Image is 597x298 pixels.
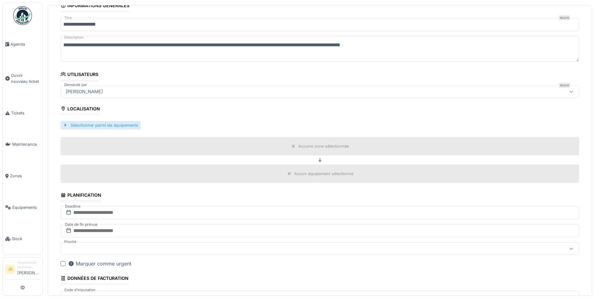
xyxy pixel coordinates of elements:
[3,223,42,255] a: Stock
[294,171,353,177] div: Aucun équipement sélectionné
[63,88,105,95] div: [PERSON_NAME]
[298,143,349,149] div: Aucune zone sélectionnée
[64,221,98,228] label: Date de fin prévue
[559,83,570,88] div: Requis
[3,60,42,98] a: Ouvrir nouveau ticket
[60,104,100,115] div: Localisation
[60,70,98,80] div: Utilisateurs
[3,192,42,223] a: Équipements
[5,265,15,274] li: JB
[60,121,141,129] div: Sélectionner parmi les équipements
[10,41,40,47] span: Agenda
[63,287,97,293] label: Code d'imputation
[3,129,42,160] a: Maintenance
[10,173,40,179] span: Zones
[60,190,101,201] div: Planification
[559,15,570,20] div: Requis
[12,205,40,210] span: Équipements
[17,260,40,270] div: Responsable technicien
[63,33,85,41] label: Description
[3,97,42,129] a: Tickets
[12,236,40,242] span: Stock
[60,1,129,12] div: Informations générales
[60,274,128,284] div: Données de facturation
[3,28,42,60] a: Agenda
[12,141,40,147] span: Maintenance
[11,110,40,116] span: Tickets
[68,260,131,267] div: Marquer comme urgent
[13,6,32,25] img: Badge_color-CXgf-gQk.svg
[3,160,42,192] a: Zones
[17,260,40,278] li: [PERSON_NAME]
[11,73,40,84] span: Ouvrir nouveau ticket
[63,239,78,245] label: Priorité
[5,260,40,280] a: JB Responsable technicien[PERSON_NAME]
[64,203,81,210] label: Deadline
[63,15,73,21] label: Titre
[63,82,88,88] label: Demandé par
